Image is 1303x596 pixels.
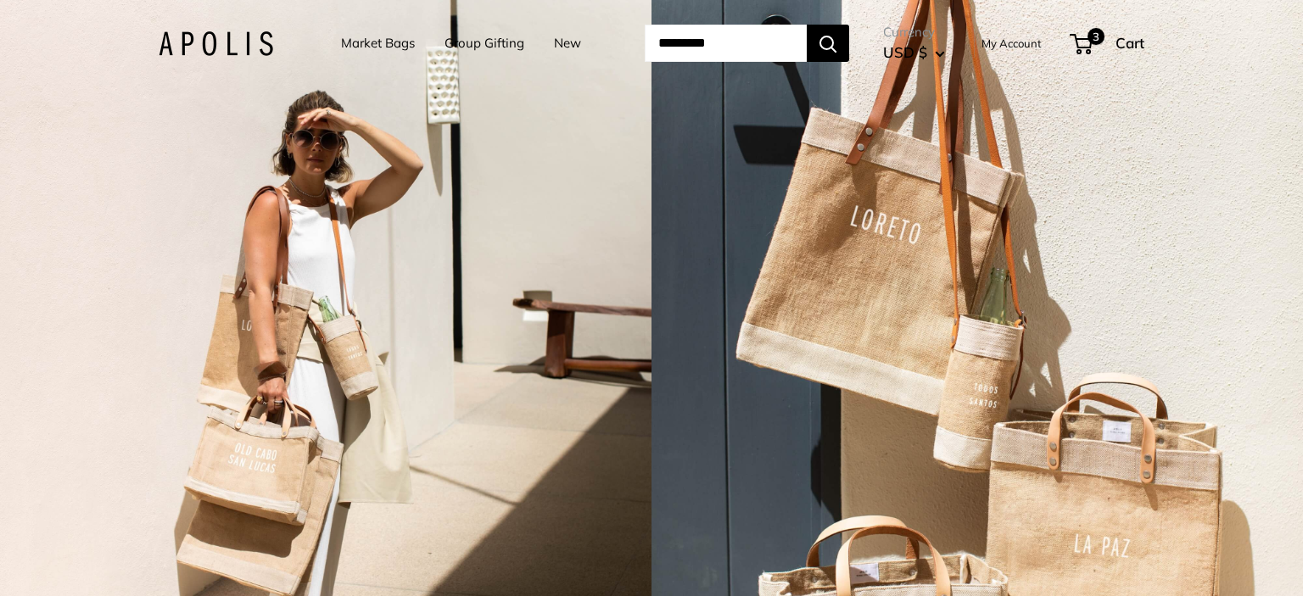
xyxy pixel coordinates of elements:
span: Cart [1116,34,1144,52]
a: New [554,31,581,55]
a: My Account [981,33,1042,53]
span: Currency [883,20,945,44]
a: 3 Cart [1071,30,1144,57]
a: Group Gifting [445,31,524,55]
button: Search [807,25,849,62]
button: USD $ [883,39,945,66]
span: USD $ [883,43,927,61]
a: Market Bags [341,31,415,55]
img: Apolis [159,31,273,56]
input: Search... [645,25,807,62]
span: 3 [1088,28,1104,45]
